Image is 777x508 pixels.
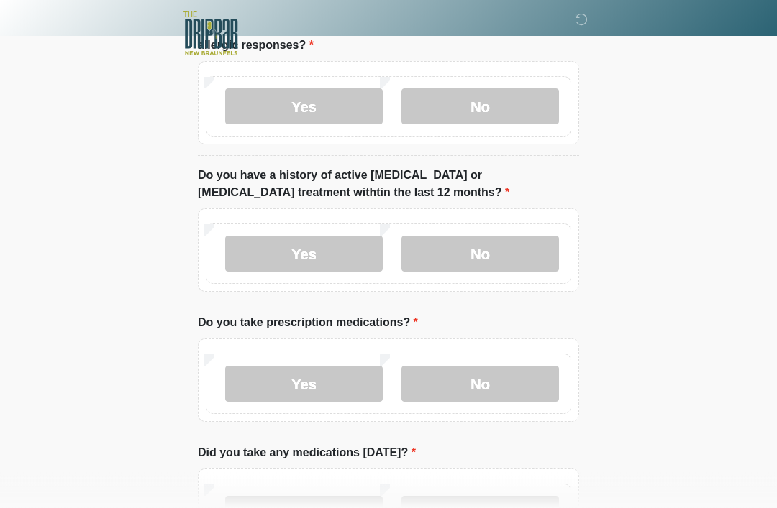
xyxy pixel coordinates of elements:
[225,236,383,272] label: Yes
[401,89,559,125] label: No
[401,366,559,402] label: No
[401,236,559,272] label: No
[198,445,416,462] label: Did you take any medications [DATE]?
[198,315,418,332] label: Do you take prescription medications?
[183,11,238,57] img: The DRIPBaR - New Braunfels Logo
[198,167,579,202] label: Do you have a history of active [MEDICAL_DATA] or [MEDICAL_DATA] treatment withtin the last 12 mo...
[225,89,383,125] label: Yes
[225,366,383,402] label: Yes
